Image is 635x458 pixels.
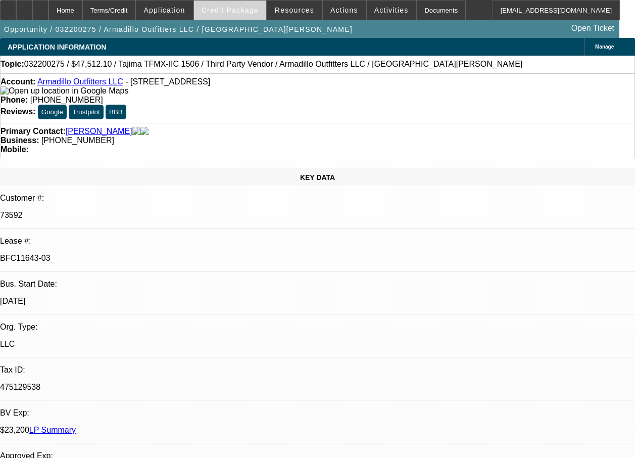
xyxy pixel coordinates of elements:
span: - [STREET_ADDRESS] [125,77,210,86]
button: BBB [106,105,126,119]
span: Credit Package [202,6,259,14]
a: Armadillo Outfitters LLC [37,77,123,86]
button: Trustpilot [69,105,103,119]
a: Open Ticket [567,20,618,37]
button: Actions [323,1,366,20]
a: LP Summary [29,426,76,434]
span: Activities [374,6,409,14]
strong: Account: [1,77,35,86]
button: Application [136,1,192,20]
span: [PHONE_NUMBER] [30,96,103,104]
span: Manage [595,44,614,50]
strong: Topic: [1,60,24,69]
span: KEY DATA [300,173,335,181]
img: Open up location in Google Maps [1,86,128,96]
img: facebook-icon.png [132,127,140,136]
span: Actions [330,6,358,14]
strong: Phone: [1,96,28,104]
a: [PERSON_NAME] [66,127,132,136]
button: Resources [267,1,322,20]
span: Opportunity / 032200275 / Armadillo Outfitters LLC / [GEOGRAPHIC_DATA][PERSON_NAME] [4,25,353,33]
button: Activities [367,1,416,20]
button: Credit Package [194,1,266,20]
strong: Reviews: [1,107,35,116]
a: View Google Maps [1,86,128,95]
span: APPLICATION INFORMATION [8,43,106,51]
strong: Primary Contact: [1,127,66,136]
strong: Business: [1,136,39,145]
span: Resources [275,6,314,14]
img: linkedin-icon.png [140,127,149,136]
span: 032200275 / $47,512.10 / Tajima TFMX-IIC 1506 / Third Party Vendor / Armadillo Outfitters LLC / [... [24,60,523,69]
span: [PHONE_NUMBER] [41,136,114,145]
span: Application [143,6,185,14]
button: Google [38,105,67,119]
strong: Mobile: [1,145,29,154]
